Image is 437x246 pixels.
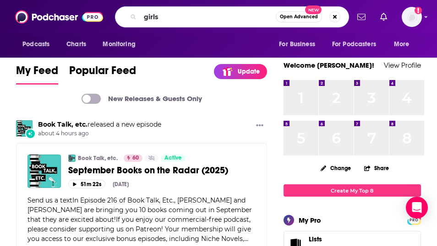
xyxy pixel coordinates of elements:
a: Show notifications dropdown [377,9,391,25]
p: Update [238,68,260,75]
span: Popular Feed [69,64,136,83]
a: Book Talk, etc. [38,120,87,128]
a: Lists [309,235,381,243]
button: Share [364,159,389,177]
span: PRO [409,217,420,224]
a: Show notifications dropdown [354,9,369,25]
span: Monitoring [103,38,135,51]
input: Search podcasts, credits, & more... [140,10,276,24]
a: Popular Feed [69,64,136,85]
span: Charts [66,38,86,51]
img: Book Talk, etc. [68,155,76,162]
div: Open Intercom Messenger [406,197,428,219]
button: Change [315,162,356,174]
span: September Books on the Radar (2025) [68,165,228,176]
svg: Add a profile image [415,7,422,14]
span: Open Advanced [280,15,318,19]
span: about 4 hours ago [38,130,161,138]
span: New [305,5,322,14]
img: Podchaser - Follow, Share and Rate Podcasts [15,8,103,26]
span: For Podcasters [332,38,376,51]
button: open menu [273,36,327,53]
button: Show profile menu [402,7,422,27]
span: 60 [132,154,139,163]
a: Create My Top 8 [284,184,421,197]
span: For Business [279,38,315,51]
span: Send us a textIn Episode 216 of Book Talk, Etc., [PERSON_NAME] and [PERSON_NAME] are bringing you... [27,196,252,243]
a: My Feed [16,64,58,85]
div: My Pro [299,216,321,225]
span: Logged in as csummie [402,7,422,27]
span: Lists [309,235,322,243]
a: Charts [60,36,92,53]
button: open menu [326,36,389,53]
button: 51m 22s [68,180,105,188]
div: [DATE] [113,181,129,187]
a: Active [161,155,186,162]
button: open menu [16,36,61,53]
img: User Profile [402,7,422,27]
span: More [394,38,410,51]
a: Update [214,64,267,79]
div: Search podcasts, credits, & more... [115,6,349,27]
img: September Books on the Radar (2025) [27,155,61,188]
a: PRO [409,216,420,223]
button: open menu [388,36,421,53]
div: New Episode [25,128,35,139]
a: Welcome [PERSON_NAME]! [284,61,374,70]
a: View Profile [384,61,421,70]
button: open menu [96,36,147,53]
button: Show More Button [252,120,267,132]
a: 60 [124,155,142,162]
span: ... [244,235,248,243]
h3: released a new episode [38,120,161,129]
img: Book Talk, etc. [16,120,33,137]
a: September Books on the Radar (2025) [68,165,256,176]
button: Open AdvancedNew [276,11,322,22]
span: My Feed [16,64,58,83]
span: Active [164,154,182,163]
a: Book Talk, etc. [78,155,118,162]
a: New Releases & Guests Only [82,94,202,104]
span: Podcasts [22,38,49,51]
